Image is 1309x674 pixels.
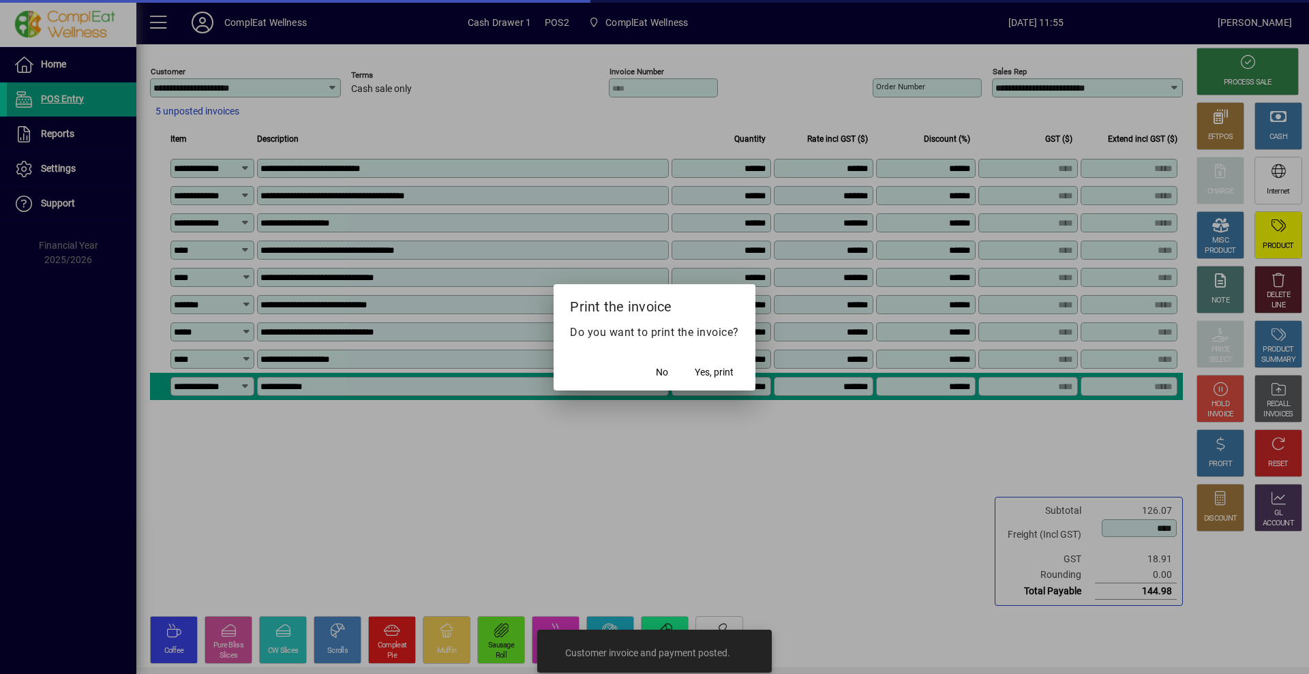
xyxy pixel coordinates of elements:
button: Yes, print [689,361,739,385]
h2: Print the invoice [554,284,755,324]
span: No [656,365,668,380]
span: Yes, print [695,365,734,380]
button: No [640,361,684,385]
p: Do you want to print the invoice? [570,324,739,341]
